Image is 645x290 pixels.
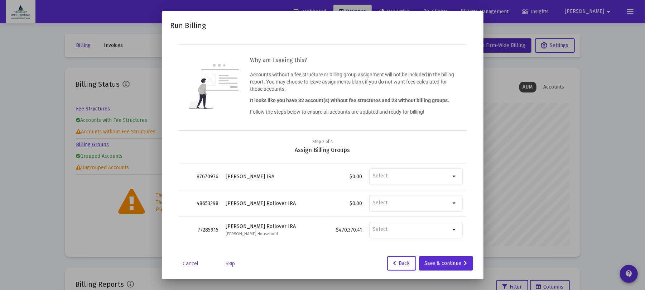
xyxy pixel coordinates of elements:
[250,71,456,92] p: Accounts without a fee structure or billing group assignment will not be included in the billing ...
[250,108,456,115] p: Follow the steps below to ensure all accounts are updated and ready for billing!
[373,200,450,206] input: Billing Group
[450,225,459,234] mat-icon: arrow_drop_down
[173,260,208,267] a: Cancel
[170,20,206,31] h2: Run Billing
[419,256,473,271] button: Save & continue
[450,172,459,181] mat-icon: arrow_drop_down
[393,260,410,266] span: Back
[250,97,456,104] p: It looks like you have 32 account(s) without fee structures and 23 without billing groups.
[226,231,278,236] small: [PERSON_NAME] Household
[326,227,362,234] div: $470,370.41
[250,55,456,65] h3: Why am I seeing this?
[179,217,222,244] td: 77285915
[373,173,450,179] input: Billing Group
[326,173,362,180] div: $0.00
[179,138,466,154] div: Assign Billing Groups
[179,163,222,190] td: 97670976
[179,190,222,217] td: 48653298
[373,226,450,233] input: Billing Group
[179,136,466,244] div: Data grid
[213,260,249,267] a: Skip
[226,200,319,207] div: [PERSON_NAME] Rollover IRA
[326,200,362,207] div: $0.00
[425,256,467,271] div: Save & continue
[312,138,333,145] div: Step 2 of 4
[226,223,319,237] div: [PERSON_NAME] Rollover IRA
[226,173,319,180] div: [PERSON_NAME] IRA
[450,199,459,208] mat-icon: arrow_drop_down
[189,64,239,109] img: question
[387,256,416,271] button: Back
